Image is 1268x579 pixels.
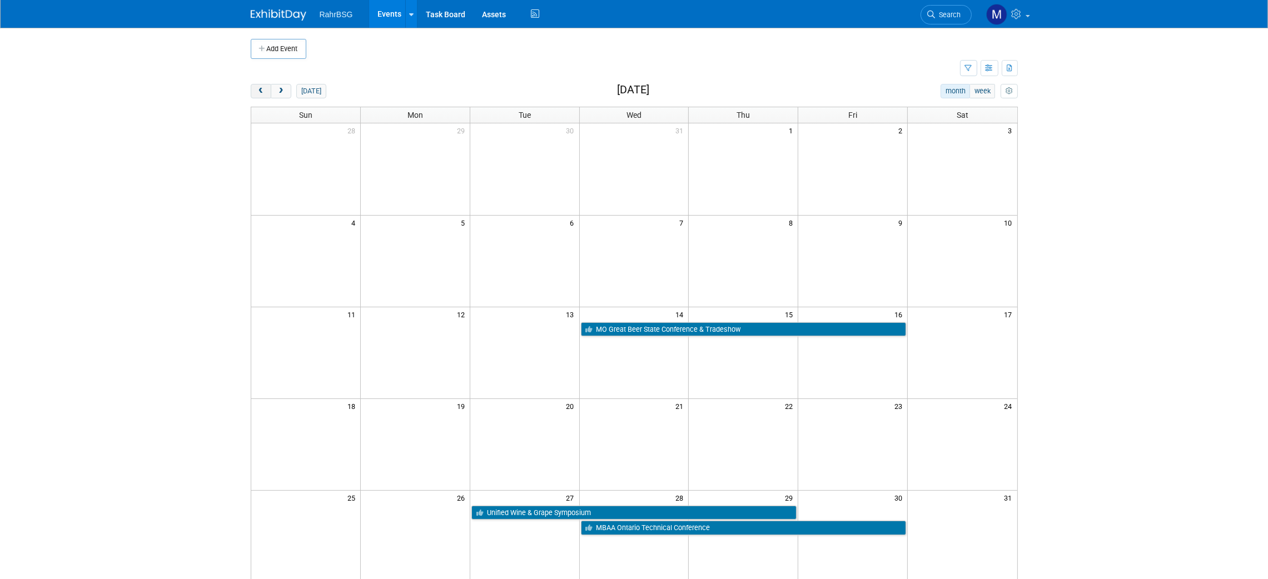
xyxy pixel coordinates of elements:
[271,84,291,98] button: next
[565,123,579,137] span: 30
[897,123,907,137] span: 2
[1003,216,1017,229] span: 10
[617,84,649,96] h2: [DATE]
[969,84,995,98] button: week
[957,111,968,119] span: Sat
[1006,88,1013,95] i: Personalize Calendar
[581,521,907,535] a: MBAA Ontario Technical Conference
[456,307,470,321] span: 12
[456,399,470,413] span: 19
[737,111,750,119] span: Thu
[320,10,353,19] span: RahrBSG
[456,123,470,137] span: 29
[678,216,688,229] span: 7
[897,216,907,229] span: 9
[1003,399,1017,413] span: 24
[788,123,798,137] span: 1
[921,5,972,24] a: Search
[519,111,531,119] span: Tue
[848,111,857,119] span: Fri
[346,491,360,505] span: 25
[893,307,907,321] span: 16
[936,11,961,19] span: Search
[251,39,306,59] button: Add Event
[784,491,798,505] span: 29
[784,307,798,321] span: 15
[941,84,970,98] button: month
[1003,307,1017,321] span: 17
[674,399,688,413] span: 21
[407,111,423,119] span: Mon
[456,491,470,505] span: 26
[784,399,798,413] span: 22
[1001,84,1017,98] button: myCustomButton
[460,216,470,229] span: 5
[1007,123,1017,137] span: 3
[893,399,907,413] span: 23
[581,322,907,337] a: MO Great Beer State Conference & Tradeshow
[1003,491,1017,505] span: 31
[565,491,579,505] span: 27
[251,84,271,98] button: prev
[346,307,360,321] span: 11
[788,216,798,229] span: 8
[471,506,797,520] a: Unified Wine & Grape Symposium
[565,399,579,413] span: 20
[986,4,1007,25] img: Michael Dawson
[626,111,642,119] span: Wed
[346,399,360,413] span: 18
[296,84,326,98] button: [DATE]
[299,111,312,119] span: Sun
[251,9,306,21] img: ExhibitDay
[346,123,360,137] span: 28
[350,216,360,229] span: 4
[893,491,907,505] span: 30
[569,216,579,229] span: 6
[674,307,688,321] span: 14
[674,491,688,505] span: 28
[565,307,579,321] span: 13
[674,123,688,137] span: 31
